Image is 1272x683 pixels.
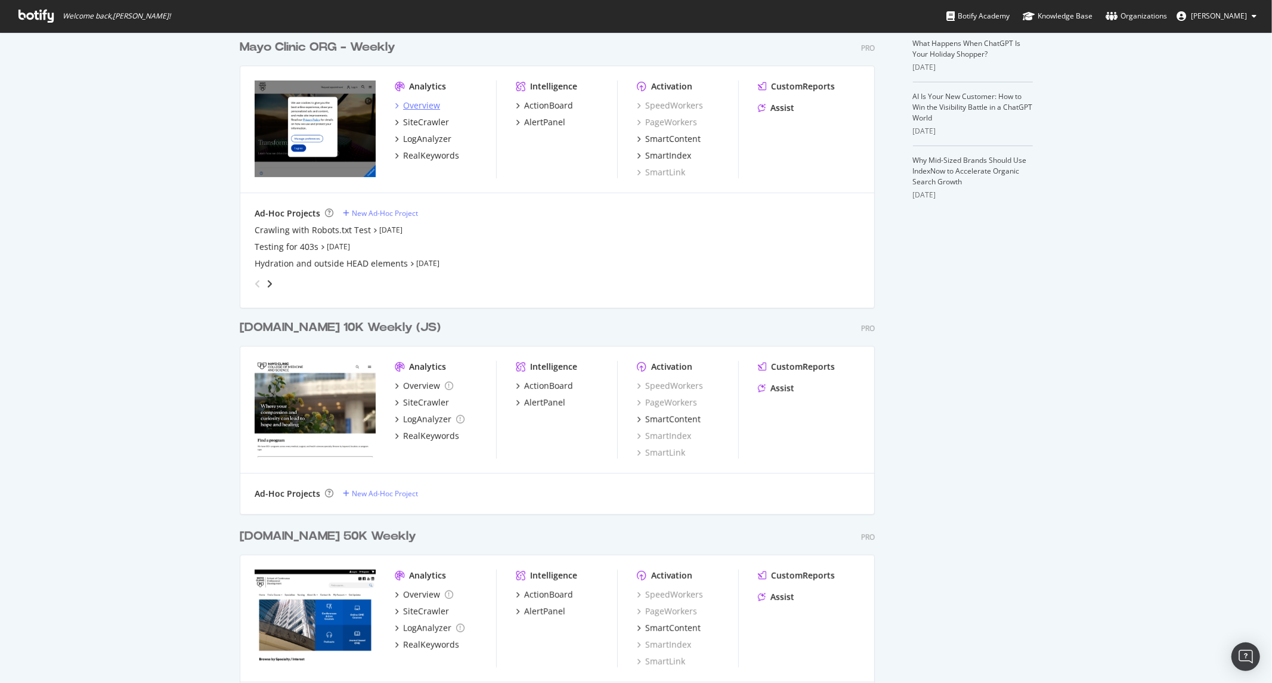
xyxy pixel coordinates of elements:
div: Overview [403,380,440,392]
a: RealKeywords [395,430,459,442]
a: SmartIndex [637,150,691,162]
div: [DOMAIN_NAME] 10K Weekly (JS) [240,319,441,336]
div: Analytics [409,361,446,373]
div: Pro [861,323,875,333]
div: Ad-Hoc Projects [255,208,320,220]
a: Overview [395,380,453,392]
div: Pro [861,532,875,542]
a: CustomReports [758,570,835,582]
div: Overview [403,100,440,112]
a: CustomReports [758,361,835,373]
a: PageWorkers [637,116,697,128]
a: Testing for 403s [255,241,318,253]
div: New Ad-Hoc Project [352,208,418,218]
a: LogAnalyzer [395,413,465,425]
div: CustomReports [771,361,835,373]
a: Crawling with Robots.txt Test [255,224,371,236]
div: Knowledge Base [1023,10,1093,22]
a: LogAnalyzer [395,133,451,145]
a: Assist [758,102,794,114]
div: [DATE] [913,62,1033,73]
div: SiteCrawler [403,116,449,128]
a: SmartIndex [637,430,691,442]
div: CustomReports [771,81,835,92]
a: SiteCrawler [395,605,449,617]
a: ActionBoard [516,380,573,392]
a: Mayo Clinic ORG - Weekly [240,39,400,56]
div: Intelligence [530,361,577,373]
a: SmartContent [637,622,701,634]
div: [DATE] [913,190,1033,200]
div: LogAnalyzer [403,413,451,425]
div: Intelligence [530,81,577,92]
div: Pro [861,43,875,53]
a: SmartIndex [637,639,691,651]
a: ActionBoard [516,589,573,601]
div: SmartIndex [645,150,691,162]
a: PageWorkers [637,397,697,409]
a: RealKeywords [395,150,459,162]
div: Ad-Hoc Projects [255,488,320,500]
a: PageWorkers [637,605,697,617]
a: [DATE] [416,258,440,268]
a: SpeedWorkers [637,380,703,392]
div: ActionBoard [524,380,573,392]
a: [DOMAIN_NAME] 10K Weekly (JS) [240,319,445,336]
a: Overview [395,100,440,112]
a: [DATE] [327,242,350,252]
div: ActionBoard [524,100,573,112]
img: college.mayo.edu [255,361,376,458]
a: SpeedWorkers [637,589,703,601]
a: CustomReports [758,81,835,92]
div: New Ad-Hoc Project [352,489,418,499]
a: Overview [395,589,453,601]
a: New Ad-Hoc Project [343,208,418,218]
a: Hydration and outside HEAD elements [255,258,408,270]
div: CustomReports [771,570,835,582]
div: SiteCrawler [403,605,449,617]
div: Analytics [409,81,446,92]
div: SmartContent [645,133,701,145]
div: Activation [651,361,692,373]
div: AlertPanel [524,397,565,409]
a: New Ad-Hoc Project [343,489,418,499]
span: Welcome back, [PERSON_NAME] ! [63,11,171,21]
a: SmartLink [637,656,685,667]
a: What Happens When ChatGPT Is Your Holiday Shopper? [913,38,1021,59]
a: [DATE] [379,225,403,235]
div: RealKeywords [403,639,459,651]
div: Analytics [409,570,446,582]
span: Jose Fausto Martinez [1191,11,1247,21]
a: Assist [758,591,794,603]
div: AlertPanel [524,116,565,128]
div: SmartLink [637,166,685,178]
div: SmartContent [645,622,701,634]
a: AlertPanel [516,116,565,128]
a: SmartContent [637,413,701,425]
div: angle-left [250,274,265,293]
div: [DATE] [913,126,1033,137]
a: AI Is Your New Customer: How to Win the Visibility Battle in a ChatGPT World [913,91,1033,123]
div: Botify Academy [946,10,1010,22]
div: SmartContent [645,413,701,425]
div: Open Intercom Messenger [1231,642,1260,671]
a: [DOMAIN_NAME] 50K Weekly [240,528,421,545]
div: ActionBoard [524,589,573,601]
a: SmartLink [637,447,685,459]
a: RealKeywords [395,639,459,651]
a: ActionBoard [516,100,573,112]
div: Organizations [1106,10,1167,22]
div: LogAnalyzer [403,133,451,145]
div: LogAnalyzer [403,622,451,634]
div: RealKeywords [403,150,459,162]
